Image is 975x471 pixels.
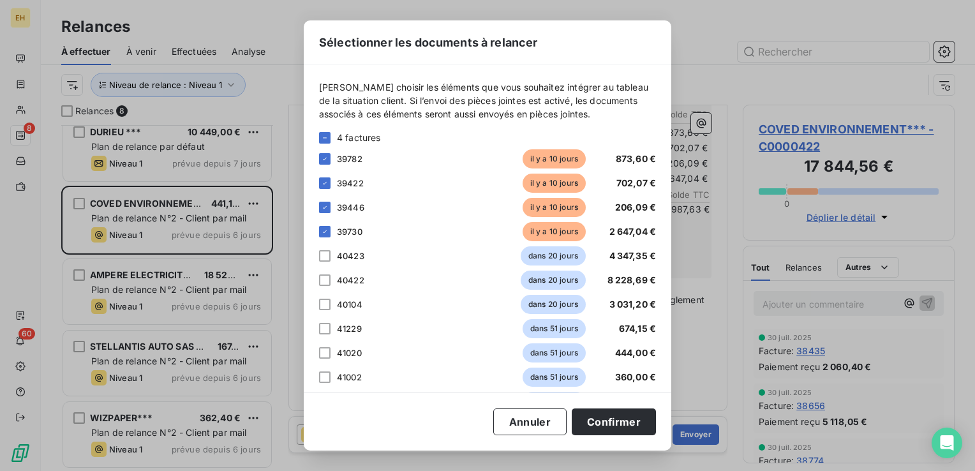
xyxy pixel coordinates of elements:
[523,368,586,387] span: dans 51 jours
[572,408,656,435] button: Confirmer
[523,319,586,338] span: dans 51 jours
[932,428,962,458] div: Open Intercom Messenger
[615,202,656,213] span: 206,09 €
[609,299,657,310] span: 3 031,20 €
[337,299,362,310] span: 40104
[609,226,657,237] span: 2 647,04 €
[319,80,656,121] span: [PERSON_NAME] choisir les éléments que vous souhaitez intégrer au tableau de la situation client....
[521,271,586,290] span: dans 20 jours
[619,323,656,334] span: 674,15 €
[609,250,657,261] span: 4 347,35 €
[523,392,586,411] span: dans 51 jours
[337,251,364,261] span: 40423
[337,275,364,285] span: 40422
[337,324,362,334] span: 41229
[337,131,381,144] span: 4 factures
[337,202,364,213] span: 39446
[616,153,656,164] span: 873,60 €
[337,372,362,382] span: 41002
[616,177,656,188] span: 702,07 €
[521,246,586,265] span: dans 20 jours
[523,149,586,168] span: il y a 10 jours
[337,227,362,237] span: 39730
[523,198,586,217] span: il y a 10 jours
[615,371,656,382] span: 360,00 €
[493,408,567,435] button: Annuler
[523,343,586,363] span: dans 51 jours
[337,154,362,164] span: 39782
[337,348,362,358] span: 41020
[523,222,586,241] span: il y a 10 jours
[523,174,586,193] span: il y a 10 jours
[319,34,538,51] span: Sélectionner les documents à relancer
[521,295,586,314] span: dans 20 jours
[607,274,657,285] span: 8 228,69 €
[337,178,364,188] span: 39422
[615,347,656,358] span: 444,00 €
